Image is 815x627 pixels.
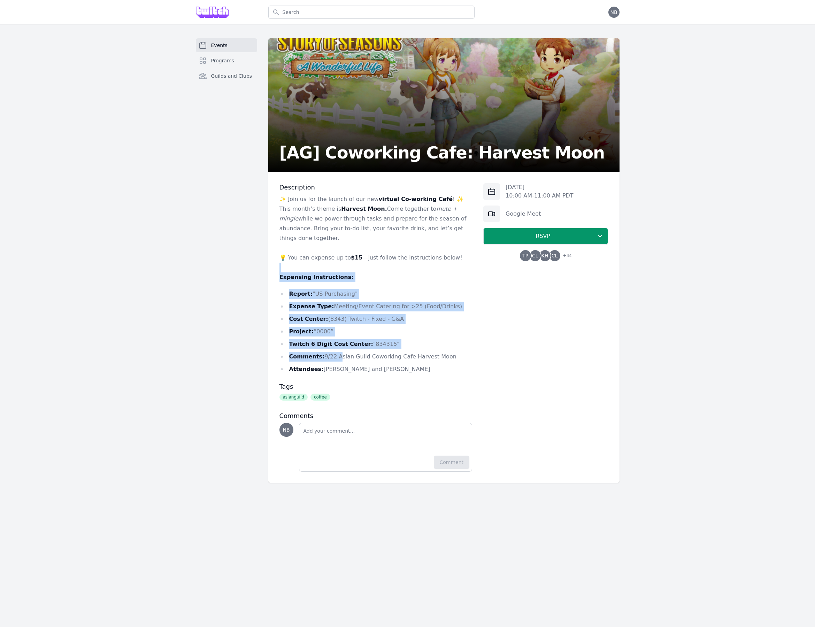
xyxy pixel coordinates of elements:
span: Guilds and Clubs [211,72,252,79]
span: RSVP [489,232,597,240]
strong: Report: [289,291,313,297]
p: ✨ Join us for the launch of our new ! ✨ This month’s theme is Come together to while we power thr... [279,194,472,243]
span: CL [552,253,558,258]
li: “0000” [279,327,472,336]
span: asianguild [279,394,308,401]
img: Grove [196,7,229,18]
a: Google Meet [506,210,541,217]
em: mute + mingle [279,206,458,222]
p: 10:00 AM - 11:00 AM PDT [506,192,574,200]
strong: Harvest Moon. [341,206,387,212]
h3: Comments [279,412,472,420]
li: (8343) Twitch - Fixed - G&A [279,314,472,324]
span: + 44 [559,251,572,261]
p: 💡 You can expense up to —just follow the instructions below! [279,253,472,263]
h2: [AG] Coworking Cafe: Harvest Moon [279,144,605,161]
span: Programs [211,57,234,64]
span: CL [532,253,538,258]
li: Meeting/Event Catering for >25 (Food/Drinks) [279,302,472,311]
strong: Expensing Instructions: [279,274,354,280]
li: 9/22 Asian Guild Coworking Cafe Harvest Moon [279,352,472,362]
strong: $15 [351,254,362,261]
span: coffee [310,394,330,401]
a: Programs [196,54,257,68]
p: [DATE] [506,183,574,192]
strong: Project: [289,328,314,335]
button: Comment [434,456,470,469]
li: "834315" [279,339,472,349]
input: Search [268,6,475,19]
strong: Expense Type: [289,303,334,310]
span: TP [522,253,528,258]
h3: Tags [279,382,472,391]
h3: Description [279,183,472,192]
strong: Comments: [289,353,325,360]
nav: Sidebar [196,38,257,94]
span: NB [610,10,617,15]
strong: Twitch 6 Digit Cost Center: [289,341,373,347]
strong: Attendees: [289,366,324,372]
a: Events [196,38,257,52]
button: RSVP [483,228,608,245]
span: KH [541,253,548,258]
strong: Cost Center: [289,316,328,322]
a: Guilds and Clubs [196,69,257,83]
span: NB [283,427,290,432]
span: Events [211,42,228,49]
button: NB [608,7,620,18]
li: [PERSON_NAME] and [PERSON_NAME] [279,364,472,374]
strong: virtual Co-working Café [378,196,453,202]
li: "US Purchasing" [279,289,472,299]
